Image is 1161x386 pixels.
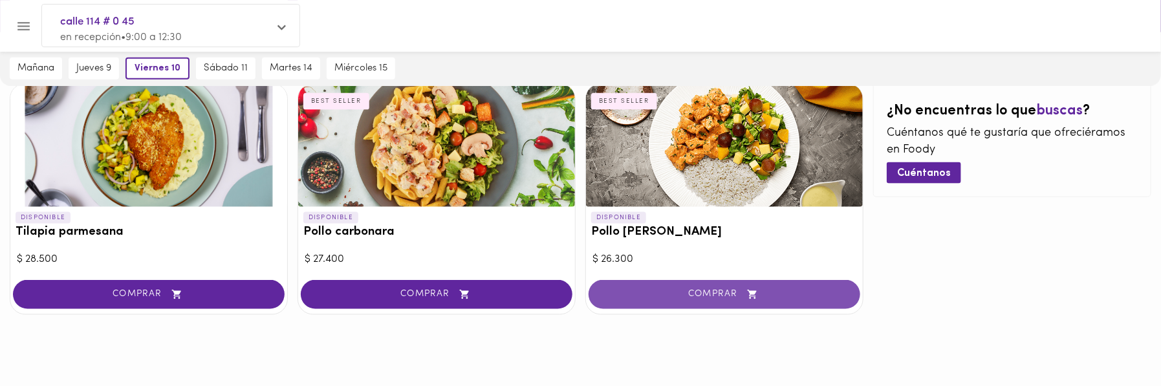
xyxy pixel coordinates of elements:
button: viernes 10 [125,58,190,80]
h3: Tilapia parmesana [16,226,282,239]
div: BEST SELLER [591,93,657,110]
span: Cuéntanos [897,167,951,180]
div: BEST SELLER [303,93,369,110]
span: COMPRAR [29,289,268,300]
span: mañana [17,63,54,74]
button: martes 14 [262,58,320,80]
p: DISPONIBLE [591,212,646,224]
button: jueves 9 [69,58,119,80]
button: COMPRAR [301,280,572,309]
div: Pollo Tikka Massala [586,84,863,207]
button: sábado 11 [196,58,255,80]
button: miércoles 15 [327,58,395,80]
span: calle 114 # 0 45 [60,14,268,30]
p: Cuéntanos qué te gustaría que ofreciéramos en Foody [887,125,1138,158]
div: $ 27.400 [305,252,569,267]
h3: Pollo [PERSON_NAME] [591,226,858,239]
span: miércoles 15 [334,63,387,74]
span: sábado 11 [204,63,248,74]
h2: ¿No encuentras lo que ? [887,103,1138,119]
h3: Pollo carbonara [303,226,570,239]
button: COMPRAR [13,280,285,309]
iframe: Messagebird Livechat Widget [1086,311,1148,373]
span: COMPRAR [317,289,556,300]
div: $ 26.300 [592,252,856,267]
span: jueves 9 [76,63,111,74]
p: DISPONIBLE [16,212,71,224]
button: Menu [8,10,39,42]
button: mañana [10,58,62,80]
button: Cuéntanos [887,162,961,184]
div: Tilapia parmesana [10,84,287,207]
span: en recepción • 9:00 a 12:30 [60,32,182,43]
p: DISPONIBLE [303,212,358,224]
button: COMPRAR [589,280,860,309]
span: viernes 10 [135,63,180,74]
span: COMPRAR [605,289,844,300]
span: buscas [1036,103,1083,118]
div: Pollo carbonara [298,84,575,207]
span: martes 14 [270,63,312,74]
div: $ 28.500 [17,252,281,267]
